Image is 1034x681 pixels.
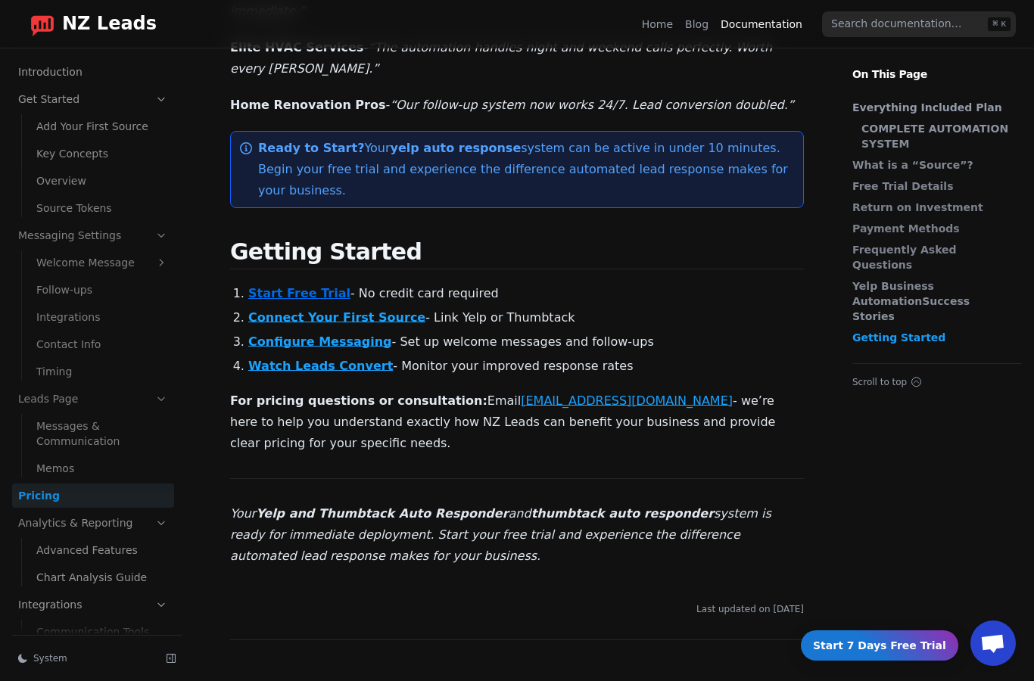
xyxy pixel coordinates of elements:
a: Get Started [12,87,174,111]
a: What is a “Source”? [852,157,1014,173]
a: Integrations [30,305,174,329]
a: Start 7 Days Free Trial [801,630,958,661]
strong: Ready to Start? [258,141,364,155]
div: Open chat [970,620,1016,666]
a: [EMAIL_ADDRESS][DOMAIN_NAME] [521,393,733,408]
p: On This Page [840,48,1034,82]
a: Welcome Message [30,250,174,275]
p: - [230,95,804,116]
a: Messages & Communication [30,414,174,453]
p: Email - we’re here to help you understand exactly how NZ Leads can benefit your business and prov... [230,390,804,454]
a: Follow-ups [30,278,174,302]
a: Watch Leads Convert [248,359,393,373]
a: Introduction [12,60,174,84]
strong: For pricing questions or consultation: [230,393,487,408]
a: Documentation [721,17,802,32]
a: Communication Tools [30,620,174,644]
div: Last updated on [230,603,804,615]
a: Home page [18,12,157,36]
a: Yelp Business AutomationSuccess Stories [852,278,1014,324]
a: Advanced Features [30,538,174,562]
li: - Monitor your improved response rates [248,357,804,375]
em: Your and system is ready for immediate deployment. Start your free trial and experience the diffe... [230,506,771,563]
p: - [230,37,804,79]
a: Free Trial Details [852,179,1014,194]
li: - Link Yelp or Thumbtack [248,309,804,327]
strong: Yelp and Thumbtack Auto Responder [256,506,508,521]
a: Source Tokens [30,196,174,220]
a: Frequently Asked Questions [852,242,1014,272]
a: Getting Started [852,330,1014,345]
strong: COMPLETE AUTOMATION SYSTEM [861,123,1008,150]
button: Collapse sidebar [160,648,182,669]
strong: Home Renovation Pros [230,98,385,112]
p: Your system can be active in under 10 minutes. Begin your free trial and experience the differenc... [258,138,791,201]
a: Integrations [12,592,174,617]
a: Blog [685,17,709,32]
em: “Our follow-up system now works 24/7. Lead conversion doubled.” [390,98,794,112]
a: Leads Page [12,387,174,411]
a: Timing [30,359,174,384]
a: Messaging Settings [12,223,174,247]
button: System [12,648,154,669]
span: NZ Leads [62,14,157,35]
a: Key Concepts [30,141,174,166]
img: logo [30,12,55,36]
a: Overview [30,169,174,193]
a: Configure Messaging [248,334,392,349]
a: Home [642,17,673,32]
a: Return on Investment [852,200,1014,215]
h2: Getting Started [230,238,804,269]
a: Analytics & Reporting [12,511,174,535]
a: Add Your First Source [30,114,174,138]
li: - Set up welcome messages and follow-ups [248,333,804,351]
a: Payment Methods [852,221,1014,236]
a: Contact Info [30,332,174,356]
input: Search documentation… [822,11,1016,37]
a: COMPLETE AUTOMATION SYSTEM [861,121,1014,151]
time: [DATE] [773,604,804,614]
a: Memos [30,456,174,480]
strong: yelp auto response [391,141,522,155]
a: Pricing [12,484,174,508]
a: Chart Analysis Guide [30,565,174,589]
strong: Yelp Business Automation [852,280,934,307]
li: - No credit card required [248,285,804,303]
strong: thumbtack auto responder [531,506,714,521]
a: Connect Your First Source [248,310,425,325]
a: Everything Included Plan [852,100,1014,115]
button: Scroll to top [852,376,1022,388]
a: Start Free Trial [248,286,350,300]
